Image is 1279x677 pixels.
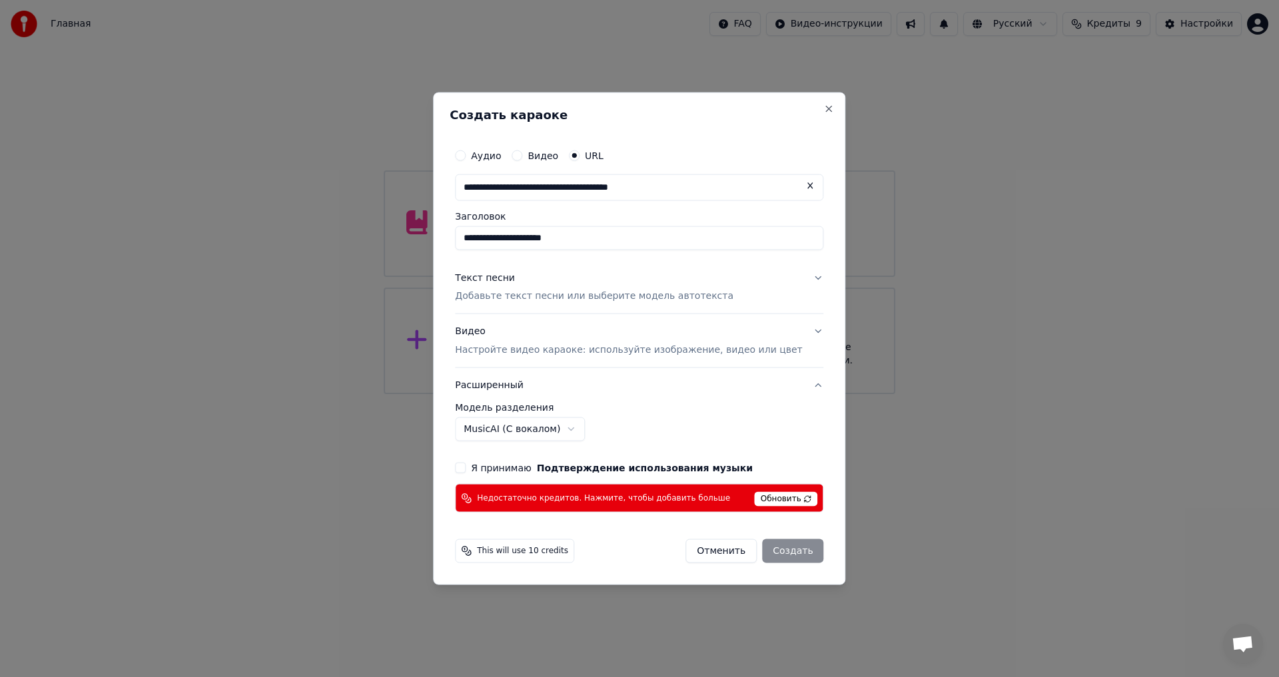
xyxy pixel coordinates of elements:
[477,546,568,557] span: This will use 10 credits
[585,150,604,160] label: URL
[455,325,802,357] div: Видео
[455,403,823,452] div: Расширенный
[455,260,823,314] button: Текст песниДобавьте текст песни или выберите модель автотекста
[537,463,753,473] button: Я принимаю
[455,271,515,284] div: Текст песни
[477,493,730,503] span: Недостаточно кредитов. Нажмите, чтобы добавить больше
[755,492,818,507] span: Обновить
[455,368,823,403] button: Расширенный
[455,290,733,303] p: Добавьте текст песни или выберите модель автотекста
[471,150,501,160] label: Аудио
[455,403,823,412] label: Модель разделения
[685,539,757,563] button: Отменить
[455,314,823,367] button: ВидеоНастройте видео караоке: используйте изображение, видео или цвет
[455,211,823,220] label: Заголовок
[528,150,558,160] label: Видео
[450,109,829,120] h2: Создать караоке
[455,343,802,357] p: Настройте видео караоке: используйте изображение, видео или цвет
[471,463,753,473] label: Я принимаю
